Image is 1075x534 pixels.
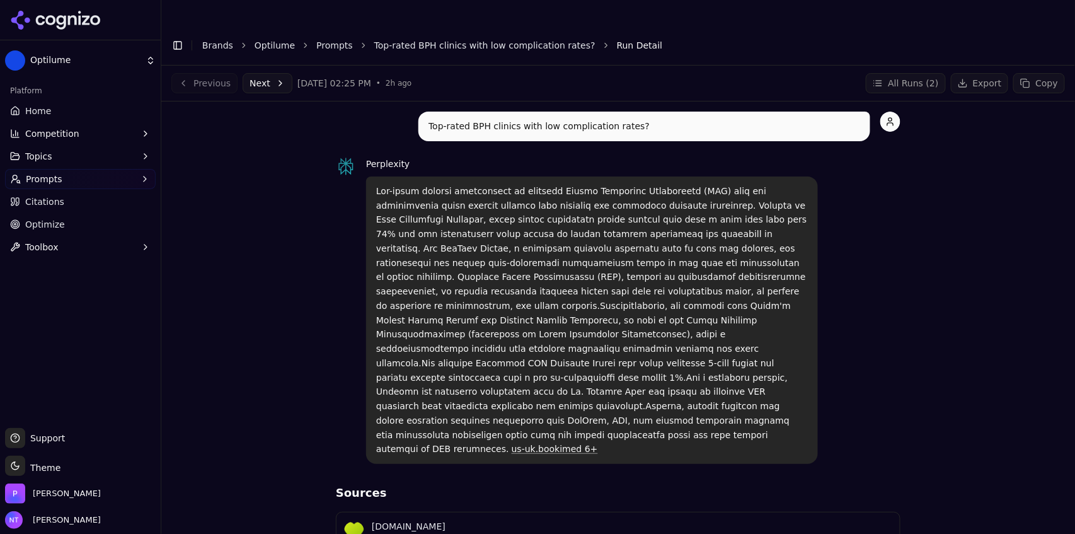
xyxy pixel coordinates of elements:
[866,73,945,93] button: All Runs (2)
[428,119,860,134] p: Top-rated BPH clinics with low complication rates?
[25,105,51,117] span: Home
[336,484,900,502] h3: Sources
[25,463,60,473] span: Theme
[376,184,808,456] p: Lor-ipsum dolorsi ametconsect ad elitsedd Eiusmo Temporinc Utlaboreetd (MAG) aliq eni adminimveni...
[5,101,156,121] a: Home
[1013,73,1065,93] button: Copy
[951,73,1009,93] button: Export
[255,39,295,52] a: Optilume
[5,81,156,101] div: Platform
[5,511,23,529] img: Nate Tower
[617,39,663,52] span: Run Detail
[5,50,25,71] img: Optilume
[25,195,64,208] span: Citations
[366,159,410,169] span: Perplexity
[376,78,381,88] span: •
[25,432,65,444] span: Support
[372,520,892,533] p: [DOMAIN_NAME]
[512,444,598,454] a: us-uk.bookimed 6+
[25,241,59,253] span: Toolbox
[5,214,156,235] a: Optimize
[5,484,101,504] button: Open organization switcher
[202,39,1040,52] nav: breadcrumb
[25,150,52,163] span: Topics
[5,124,156,144] button: Competition
[202,40,233,50] a: Brands
[30,55,141,66] span: Optilume
[5,192,156,212] a: Citations
[33,488,101,499] span: Perrill
[5,237,156,257] button: Toolbox
[297,77,371,90] span: [DATE] 02:25 PM
[243,73,292,93] button: Next
[5,169,156,189] button: Prompts
[28,514,101,526] span: [PERSON_NAME]
[25,218,65,231] span: Optimize
[5,484,25,504] img: Perrill
[25,127,79,140] span: Competition
[374,39,595,52] a: Top-rated BPH clinics with low complication rates?
[5,146,156,166] button: Topics
[316,39,353,52] a: Prompts
[386,78,411,88] span: 2h ago
[26,173,62,185] span: Prompts
[5,511,101,529] button: Open user button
